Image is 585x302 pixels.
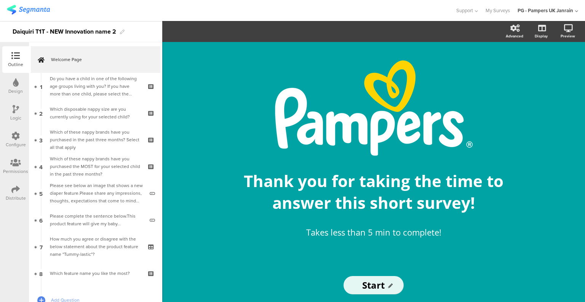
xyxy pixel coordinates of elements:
div: How much you agree or disagree with the below statement about the product feature name "Tummy-las... [50,235,141,258]
a: 3 Which of these nappy brands have you purchased in the past three months? Select all that apply [31,126,160,153]
p: Thank you for taking the time to answer this short survey! [233,170,515,213]
span: 3 [39,136,43,144]
span: Welcome Page [51,56,149,63]
a: 4 Which of these nappy brands have you purchased the MOST for your selected child in the past thr... [31,153,160,180]
a: 6 Please complete the sentence below.This product feature will give my baby... [31,207,160,233]
a: 2 Which disposable nappy size are you currently using for your selected child? [31,100,160,126]
div: Permissions [3,168,28,175]
span: 6 [39,216,43,224]
div: Please complete the sentence below.This product feature will give my baby... [50,212,144,228]
span: 8 [39,269,43,278]
div: Daiquiri T1T - NEW Innovation name 2 [13,26,116,38]
div: Display [535,33,548,39]
span: Support [456,7,473,14]
span: 7 [40,242,43,251]
a: 7 How much you agree or disagree with the below statement about the product feature name "Tummy-l... [31,233,160,260]
div: Which disposable nappy size are you currently using for your selected child? [50,105,141,121]
input: Start [344,276,404,294]
span: 4 [39,162,43,171]
div: Preview [561,33,575,39]
div: Which of these nappy brands have you purchased in the past three months? Select all that apply [50,128,141,151]
div: Outline [8,61,23,68]
div: Logic [10,115,21,121]
a: Welcome Page [31,46,160,73]
a: 5 Please see below an image that shows a new diaper feature.Please share any impressions, thought... [31,180,160,207]
span: 1 [40,82,42,90]
div: Which of these nappy brands have you purchased the MOST for your selected child in the past three... [50,155,141,178]
a: 8 Which feature name you like the most? [31,260,160,287]
img: segmanta logo [7,5,50,15]
div: Advanced [506,33,523,39]
div: Design [8,88,23,95]
div: Which feature name you like the most? [50,270,141,277]
div: PG - Pampers UK Janrain [518,7,573,14]
div: Do you have a child in one of the following age groups living with you? If you have more than one... [50,75,141,98]
span: 2 [39,109,43,117]
span: 5 [39,189,43,197]
div: Configure [6,141,26,148]
p: Takes less than 5 min to complete! [240,226,507,239]
div: Please see below an image that shows a new diaper feature.Please share any impressions, thoughts,... [50,182,144,205]
a: 1 Do you have a child in one of the following age groups living with you? If you have more than o... [31,73,160,100]
div: Distribute [6,195,26,202]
